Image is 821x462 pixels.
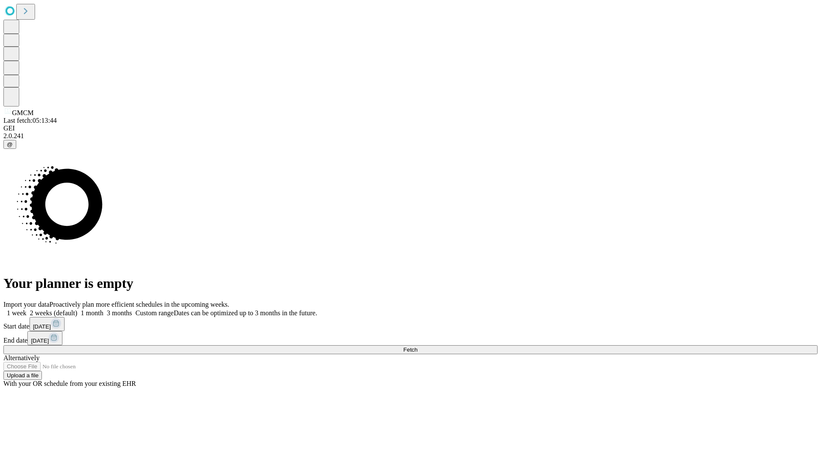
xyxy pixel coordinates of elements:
[3,301,50,308] span: Import your data
[31,338,49,344] span: [DATE]
[33,323,51,330] span: [DATE]
[403,346,417,353] span: Fetch
[7,141,13,148] span: @
[3,345,818,354] button: Fetch
[3,371,42,380] button: Upload a file
[81,309,103,317] span: 1 month
[30,309,77,317] span: 2 weeks (default)
[3,331,818,345] div: End date
[3,117,57,124] span: Last fetch: 05:13:44
[50,301,229,308] span: Proactively plan more efficient schedules in the upcoming weeks.
[3,380,136,387] span: With your OR schedule from your existing EHR
[3,354,39,361] span: Alternatively
[136,309,174,317] span: Custom range
[3,275,818,291] h1: Your planner is empty
[174,309,317,317] span: Dates can be optimized up to 3 months in the future.
[3,140,16,149] button: @
[30,317,65,331] button: [DATE]
[27,331,62,345] button: [DATE]
[107,309,132,317] span: 3 months
[7,309,27,317] span: 1 week
[12,109,34,116] span: GMCM
[3,132,818,140] div: 2.0.241
[3,317,818,331] div: Start date
[3,124,818,132] div: GEI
